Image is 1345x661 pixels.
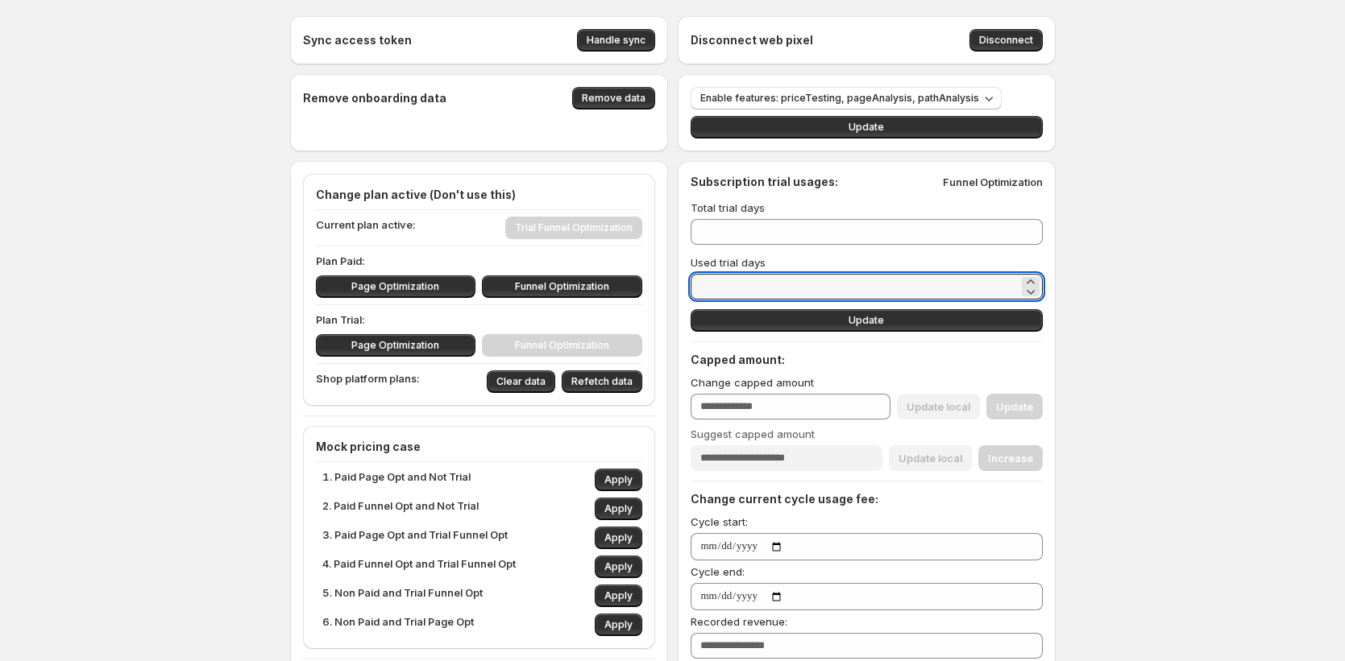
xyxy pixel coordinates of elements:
button: Page Optimization [316,275,476,298]
button: Update [691,116,1043,138]
h4: Change current cycle usage fee: [691,491,1043,507]
span: Apply [604,618,633,631]
button: Funnel Optimization [482,275,642,298]
button: Refetch data [562,370,642,393]
span: Disconnect [979,34,1033,47]
h4: Sync access token [303,32,412,48]
span: Page Optimization [351,339,439,352]
span: Apply [604,502,633,515]
button: Remove data [572,87,655,109]
span: Suggest capped amount [691,428,815,440]
span: Clear data [496,375,546,388]
span: Apply [604,531,633,544]
h4: Capped amount: [691,352,1043,368]
p: 3. Paid Page Opt and Trial Funnel Opt [322,527,508,549]
button: Page Optimization [316,334,476,357]
button: Apply [595,527,642,549]
p: 2. Paid Funnel Opt and Not Trial [322,498,479,520]
h4: Subscription trial usages: [691,174,838,190]
span: Refetch data [571,375,633,388]
h4: Disconnect web pixel [691,32,813,48]
span: Cycle start: [691,515,748,528]
span: Funnel Optimization [515,280,609,293]
button: Apply [595,556,642,578]
span: Total trial days [691,201,765,214]
button: Clear data [487,370,555,393]
button: Apply [595,498,642,520]
span: Update [849,314,884,327]
p: 5. Non Paid and Trial Funnel Opt [322,585,483,607]
p: 4. Paid Funnel Opt and Trial Funnel Opt [322,556,516,578]
p: 6. Non Paid and Trial Page Opt [322,613,474,636]
span: Update [849,121,884,134]
span: Apply [604,560,633,573]
span: Apply [604,589,633,602]
p: Plan Paid: [316,253,642,269]
p: Shop platform plans: [316,370,420,393]
h4: Remove onboarding data [303,90,446,106]
p: 1. Paid Page Opt and Not Trial [322,469,471,491]
button: Update [691,309,1043,332]
button: Apply [595,469,642,491]
span: Recorded revenue: [691,615,787,628]
button: Handle sync [577,29,655,52]
span: Enable features: priceTesting, pageAnalysis, pathAnalysis [700,92,979,105]
span: Used trial days [691,256,766,269]
span: Handle sync [587,34,646,47]
h4: Change plan active (Don't use this) [316,187,642,203]
span: Remove data [582,92,646,105]
p: Funnel Optimization [943,174,1043,190]
button: Apply [595,613,642,636]
span: Cycle end: [691,565,745,578]
span: Apply [604,473,633,486]
p: Current plan active: [316,217,416,239]
span: Page Optimization [351,280,439,293]
button: Disconnect [969,29,1043,52]
button: Apply [595,585,642,607]
span: Change capped amount [691,376,814,389]
button: Enable features: priceTesting, pageAnalysis, pathAnalysis [691,87,1002,109]
h4: Mock pricing case [316,439,642,455]
p: Plan Trial: [316,312,642,328]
